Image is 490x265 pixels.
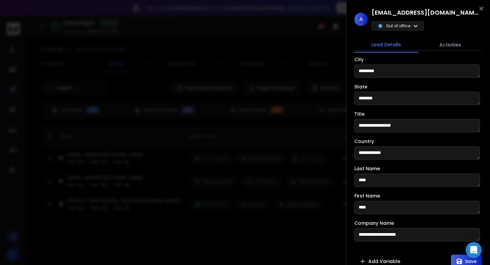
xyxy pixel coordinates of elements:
label: Company Name [354,221,394,225]
button: Activities [418,38,482,52]
label: City [354,57,364,62]
h1: [EMAIL_ADDRESS][DOMAIN_NAME] [372,8,478,17]
label: First Name [354,194,380,198]
label: Last Name [354,166,380,171]
label: Country [354,139,374,144]
div: Open Intercom Messenger [466,242,482,258]
p: Out of office [386,23,410,29]
button: Lead Details [354,37,418,53]
span: A [354,13,368,26]
label: Title [354,112,365,116]
label: State [354,84,367,89]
